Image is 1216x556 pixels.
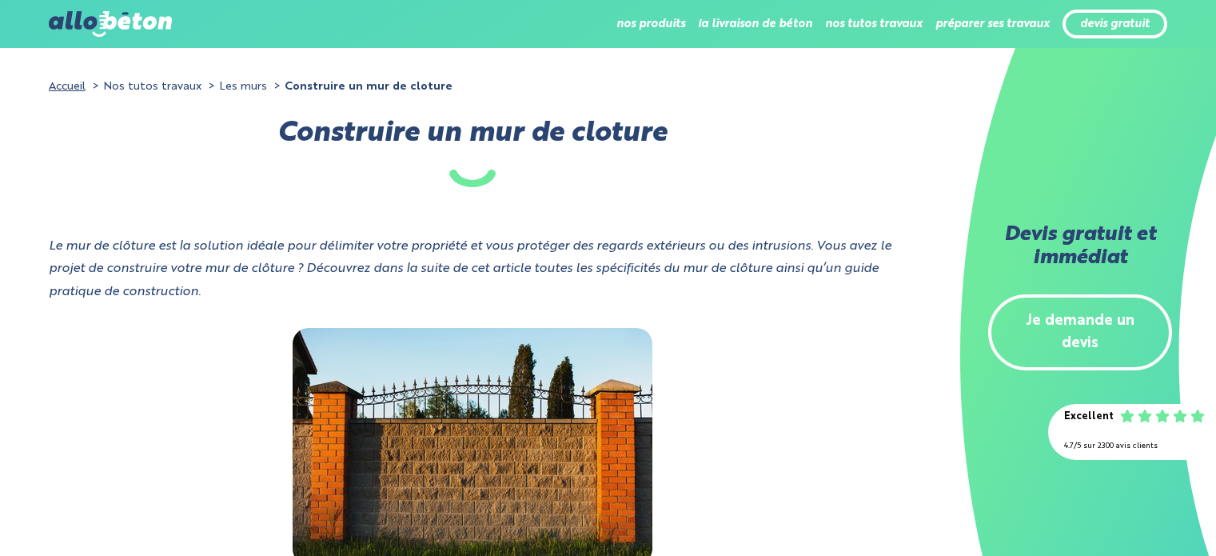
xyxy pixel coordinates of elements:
[1064,406,1114,429] div: Excellent
[89,75,201,98] li: Nos tutos travaux
[49,240,891,299] i: Le mur de clôture est la solution idéale pour délimiter votre propriété et vous protéger des rega...
[49,81,86,92] a: Accueil
[825,5,923,43] li: nos tutos travaux
[1080,18,1150,31] a: devis gratuit
[988,224,1172,270] h2: Devis gratuit et immédiat
[270,75,453,98] li: Construire un mur de cloture
[49,122,895,187] h1: Construire un mur de cloture
[935,5,1050,43] li: préparer ses travaux
[698,5,812,43] li: la livraison de béton
[616,5,685,43] li: nos produits
[1064,435,1200,458] div: 4.7/5 sur 2300 avis clients
[49,11,172,37] img: allobéton
[205,75,267,98] li: Les murs
[988,294,1172,371] a: Je demande un devis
